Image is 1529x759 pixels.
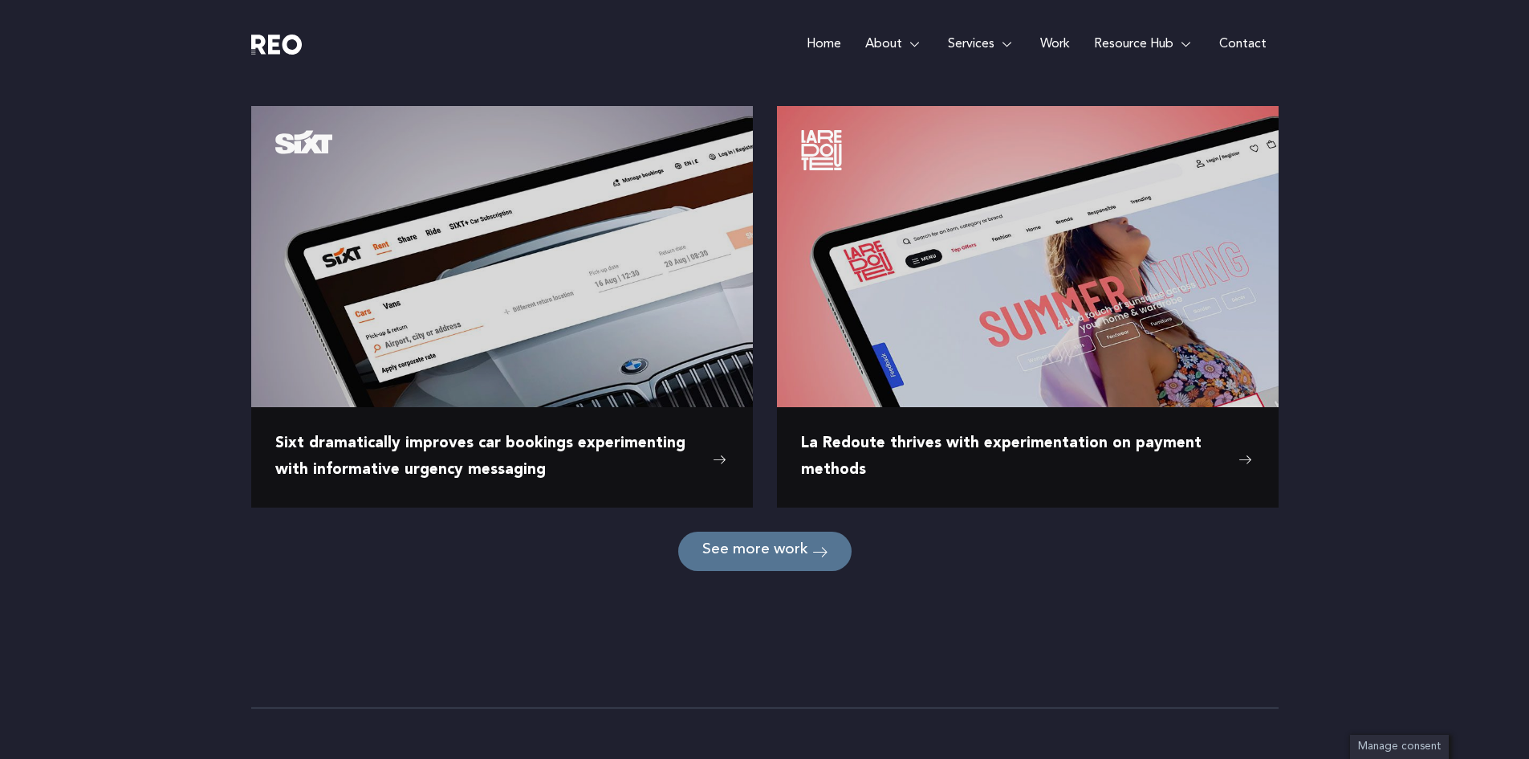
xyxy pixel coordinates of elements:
[275,431,705,484] span: Sixt dramatically improves car bookings experimenting with informative urgency messaging
[801,431,1255,484] a: La Redoute thrives with experimentation on payment methods
[702,544,808,559] span: See more work
[1358,741,1441,752] span: Manage consent
[801,431,1230,484] span: La Redoute thrives with experimentation on payment methods
[275,431,729,484] a: Sixt dramatically improves car bookings experimenting with informative urgency messaging
[678,532,852,571] a: See more work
